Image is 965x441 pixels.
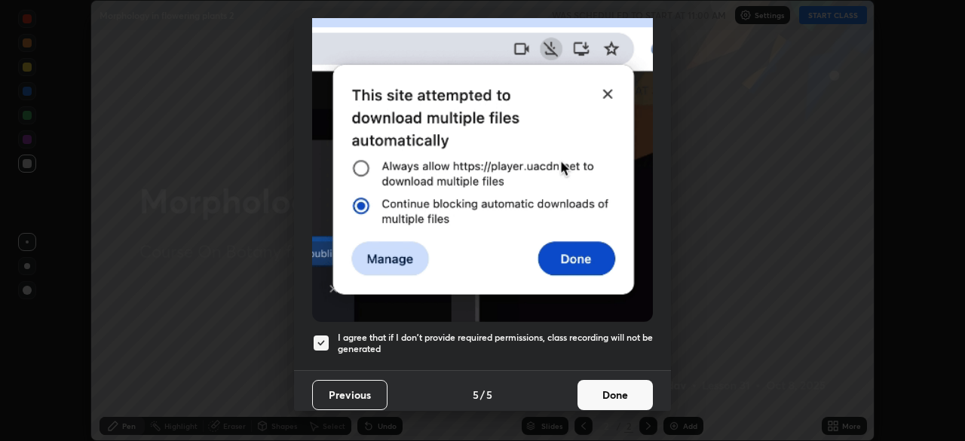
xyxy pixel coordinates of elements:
h4: 5 [486,387,492,403]
button: Previous [312,380,388,410]
button: Done [577,380,653,410]
h4: / [480,387,485,403]
h4: 5 [473,387,479,403]
h5: I agree that if I don't provide required permissions, class recording will not be generated [338,332,653,355]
